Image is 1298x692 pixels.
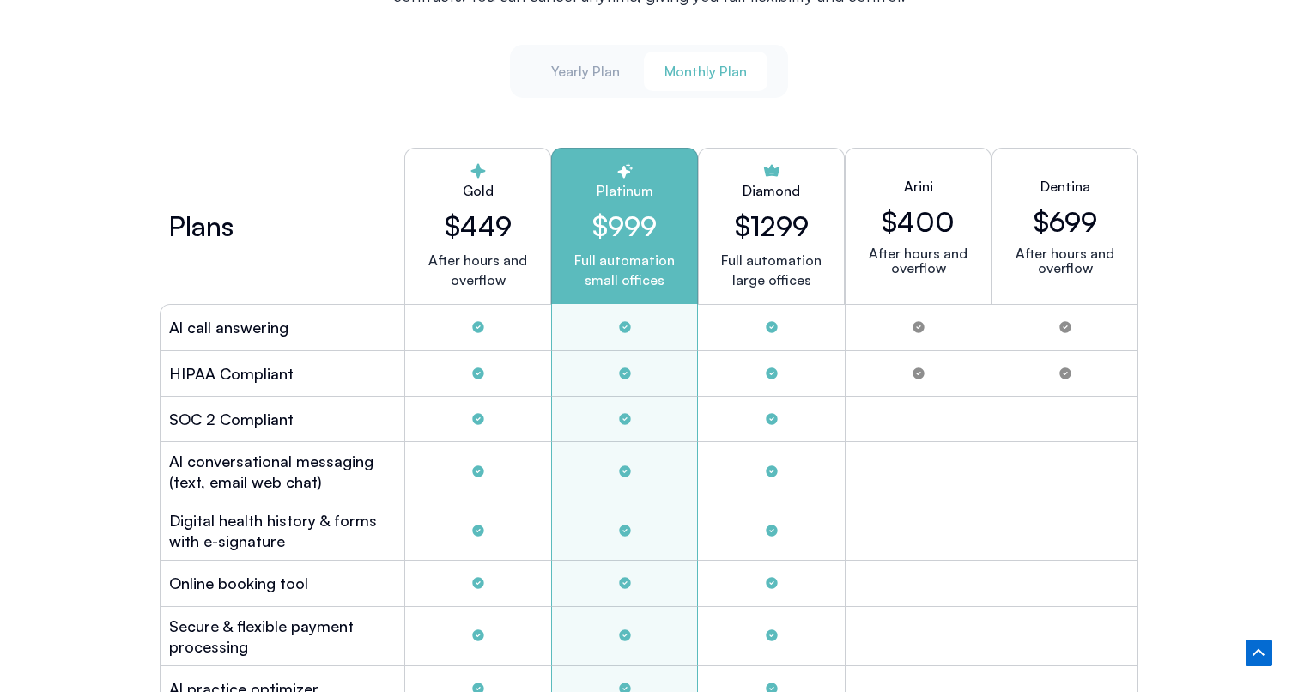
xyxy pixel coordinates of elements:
h2: $1299 [735,209,809,242]
h2: SOC 2 Compliant [169,409,294,429]
h2: Diamond [743,180,800,201]
h2: Digital health history & forms with e-signature [169,510,396,551]
span: Monthly Plan [664,62,747,81]
p: After hours and overflow [1006,246,1124,276]
h2: Al call answering [169,317,288,337]
h2: Secure & flexible payment processing [169,616,396,657]
h2: $699 [1034,205,1097,238]
h2: HIPAA Compliant [169,363,294,384]
p: Full automation small offices [566,251,683,290]
h2: $449 [419,209,537,242]
h2: Al conversational messaging (text, email web chat) [169,451,396,492]
h2: Platinum [566,180,683,201]
span: Yearly Plan [551,62,620,81]
p: Full automation large offices [721,251,822,290]
h2: $400 [882,205,955,238]
h2: Gold [419,180,537,201]
h2: Online booking tool [169,573,308,593]
h2: Plans [168,215,234,236]
p: After hours and overflow [419,251,537,290]
h2: Dentina [1040,176,1090,197]
h2: Arini [904,176,933,197]
p: After hours and overflow [859,246,977,276]
h2: $999 [566,209,683,242]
